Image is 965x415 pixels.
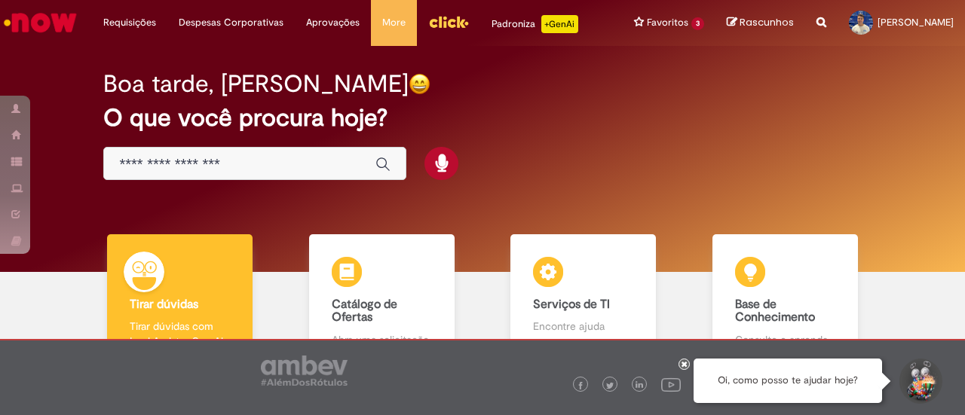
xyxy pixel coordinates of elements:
b: Serviços de TI [533,297,610,312]
span: 3 [691,17,704,30]
a: Serviços de TI Encontre ajuda [482,234,685,365]
img: logo_footer_ambev_rotulo_gray.png [261,355,348,386]
div: Oi, como posso te ajudar hoje? [694,359,882,403]
span: Aprovações [306,15,360,30]
img: logo_footer_linkedin.png [636,381,643,390]
b: Tirar dúvidas [130,297,198,312]
a: Tirar dúvidas Tirar dúvidas com Lupi Assist e Gen Ai [79,234,281,365]
span: [PERSON_NAME] [878,16,954,29]
p: Consulte e aprenda [735,332,835,347]
p: Tirar dúvidas com Lupi Assist e Gen Ai [130,319,230,349]
span: Favoritos [647,15,688,30]
span: Despesas Corporativas [179,15,283,30]
b: Base de Conhecimento [735,297,815,325]
img: happy-face.png [409,73,430,95]
button: Iniciar Conversa de Suporte [897,359,942,404]
img: ServiceNow [2,8,79,38]
span: Requisições [103,15,156,30]
img: click_logo_yellow_360x200.png [428,11,469,33]
div: Padroniza [492,15,578,33]
p: +GenAi [541,15,578,33]
span: Rascunhos [740,15,794,29]
span: More [382,15,406,30]
img: logo_footer_facebook.png [577,382,584,389]
a: Rascunhos [727,16,794,30]
a: Catálogo de Ofertas Abra uma solicitação [281,234,483,365]
img: logo_footer_twitter.png [606,382,614,389]
p: Abra uma solicitação [332,332,432,347]
b: Catálogo de Ofertas [332,297,397,325]
h2: O que você procura hoje? [103,105,861,131]
a: Base de Conhecimento Consulte e aprenda [685,234,887,365]
p: Encontre ajuda [533,319,633,334]
h2: Boa tarde, [PERSON_NAME] [103,71,409,97]
img: logo_footer_youtube.png [661,374,681,394]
